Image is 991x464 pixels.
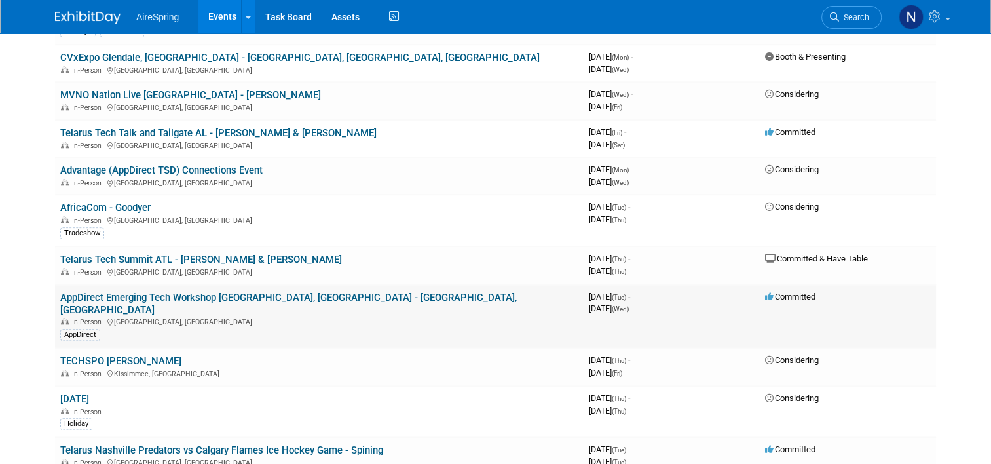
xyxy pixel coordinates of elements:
span: (Wed) [612,66,629,73]
span: [DATE] [589,368,622,377]
span: (Mon) [612,166,629,174]
span: In-Person [72,142,105,150]
span: - [628,393,630,403]
a: AppDirect Emerging Tech Workshop [GEOGRAPHIC_DATA], [GEOGRAPHIC_DATA] - [GEOGRAPHIC_DATA], [GEOGR... [60,292,517,316]
span: Booth & Presenting [765,52,846,62]
span: - [631,52,633,62]
span: Considering [765,355,819,365]
span: - [631,89,633,99]
span: Committed & Have Table [765,254,868,263]
span: - [628,444,630,454]
span: [DATE] [589,303,629,313]
span: (Tue) [612,294,626,301]
span: In-Person [72,216,105,225]
a: Telarus Tech Summit ATL - [PERSON_NAME] & [PERSON_NAME] [60,254,342,265]
img: In-Person Event [61,142,69,148]
span: [DATE] [589,89,633,99]
span: In-Person [72,66,105,75]
span: (Thu) [612,268,626,275]
span: - [628,254,630,263]
span: (Sat) [612,142,625,149]
span: [DATE] [589,202,630,212]
div: Kissimmee, [GEOGRAPHIC_DATA] [60,368,578,378]
div: AppDirect [60,329,100,341]
span: AireSpring [136,12,179,22]
img: In-Person Event [61,268,69,275]
span: [DATE] [589,355,630,365]
img: ExhibitDay [55,11,121,24]
span: - [628,292,630,301]
div: [GEOGRAPHIC_DATA], [GEOGRAPHIC_DATA] [60,102,578,112]
span: (Wed) [612,179,629,186]
span: - [624,127,626,137]
a: [DATE] [60,393,89,405]
span: [DATE] [589,127,626,137]
a: Advantage (AppDirect TSD) Connections Event [60,164,263,176]
span: [DATE] [589,444,630,454]
span: Considering [765,89,819,99]
a: Telarus Nashville Predators vs Calgary Flames Ice Hockey Game - Spining [60,444,383,456]
span: (Fri) [612,104,622,111]
span: (Fri) [612,370,622,377]
a: CVxExpo Glendale, [GEOGRAPHIC_DATA] - [GEOGRAPHIC_DATA], [GEOGRAPHIC_DATA], [GEOGRAPHIC_DATA] [60,52,540,64]
span: (Thu) [612,357,626,364]
div: [GEOGRAPHIC_DATA], [GEOGRAPHIC_DATA] [60,140,578,150]
span: (Mon) [612,54,629,61]
span: [DATE] [589,254,630,263]
span: [DATE] [589,266,626,276]
span: [DATE] [589,52,633,62]
span: [DATE] [589,64,629,74]
span: In-Person [72,268,105,277]
span: [DATE] [589,292,630,301]
span: [DATE] [589,214,626,224]
span: [DATE] [589,177,629,187]
span: Considering [765,164,819,174]
span: (Wed) [612,91,629,98]
span: Considering [765,202,819,212]
span: (Tue) [612,204,626,211]
a: TECHSPO [PERSON_NAME] [60,355,181,367]
a: MVNO Nation Live [GEOGRAPHIC_DATA] - [PERSON_NAME] [60,89,321,101]
span: [DATE] [589,164,633,174]
span: [DATE] [589,102,622,111]
img: In-Person Event [61,318,69,324]
div: [GEOGRAPHIC_DATA], [GEOGRAPHIC_DATA] [60,214,578,225]
span: (Thu) [612,256,626,263]
img: In-Person Event [61,216,69,223]
div: [GEOGRAPHIC_DATA], [GEOGRAPHIC_DATA] [60,316,578,326]
a: AfricaCom - Goodyer [60,202,151,214]
span: (Wed) [612,305,629,313]
img: In-Person Event [61,408,69,414]
span: Search [839,12,869,22]
span: In-Person [72,179,105,187]
a: Search [821,6,882,29]
div: [GEOGRAPHIC_DATA], [GEOGRAPHIC_DATA] [60,64,578,75]
div: Tradeshow [60,227,104,239]
span: [DATE] [589,393,630,403]
span: In-Person [72,408,105,416]
span: (Thu) [612,216,626,223]
span: In-Person [72,318,105,326]
span: - [628,355,630,365]
span: Committed [765,127,815,137]
span: [DATE] [589,140,625,149]
span: [DATE] [589,406,626,416]
span: Considering [765,393,819,403]
span: Committed [765,444,815,454]
span: (Thu) [612,395,626,402]
span: In-Person [72,104,105,112]
img: In-Person Event [61,104,69,110]
span: (Thu) [612,408,626,415]
img: In-Person Event [61,370,69,376]
img: In-Person Event [61,179,69,185]
div: [GEOGRAPHIC_DATA], [GEOGRAPHIC_DATA] [60,266,578,277]
span: (Fri) [612,129,622,136]
a: Telarus Tech Talk and Tailgate AL - [PERSON_NAME] & [PERSON_NAME] [60,127,377,139]
span: - [628,202,630,212]
img: Natalie Pyron [899,5,924,29]
span: In-Person [72,370,105,378]
span: (Tue) [612,446,626,454]
span: Committed [765,292,815,301]
img: In-Person Event [61,66,69,73]
div: [GEOGRAPHIC_DATA], [GEOGRAPHIC_DATA] [60,177,578,187]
